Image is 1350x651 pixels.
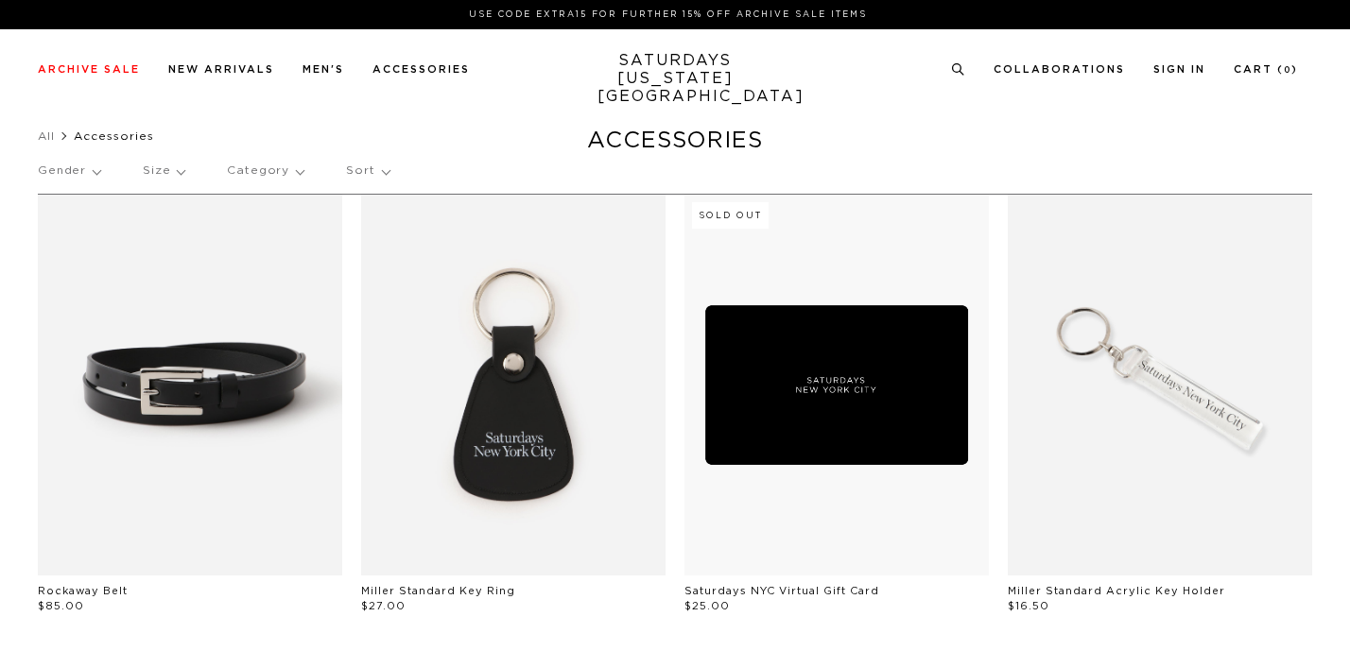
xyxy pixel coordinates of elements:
p: Gender [38,149,100,193]
span: Accessories [74,130,154,142]
a: Accessories [372,64,470,75]
small: 0 [1284,66,1291,75]
a: Saturdays NYC Virtual Gift Card [684,586,879,596]
a: Miller Standard Acrylic Key Holder [1008,586,1225,596]
a: Men's [303,64,344,75]
div: Sold Out [692,202,769,229]
a: All [38,130,55,142]
p: Category [227,149,303,193]
a: SATURDAYS[US_STATE][GEOGRAPHIC_DATA] [597,52,753,106]
span: $25.00 [684,601,730,611]
p: Size [143,149,184,193]
a: Archive Sale [38,64,140,75]
a: Rockaway Belt [38,586,128,596]
a: New Arrivals [168,64,274,75]
span: $85.00 [38,601,84,611]
a: Sign In [1153,64,1205,75]
a: Miller Standard Key Ring [361,586,515,596]
a: Cart (0) [1234,64,1298,75]
a: Collaborations [994,64,1125,75]
p: Sort [346,149,389,193]
p: Use Code EXTRA15 for Further 15% Off Archive Sale Items [45,8,1290,22]
span: $16.50 [1008,601,1049,611]
span: $27.00 [361,601,406,611]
